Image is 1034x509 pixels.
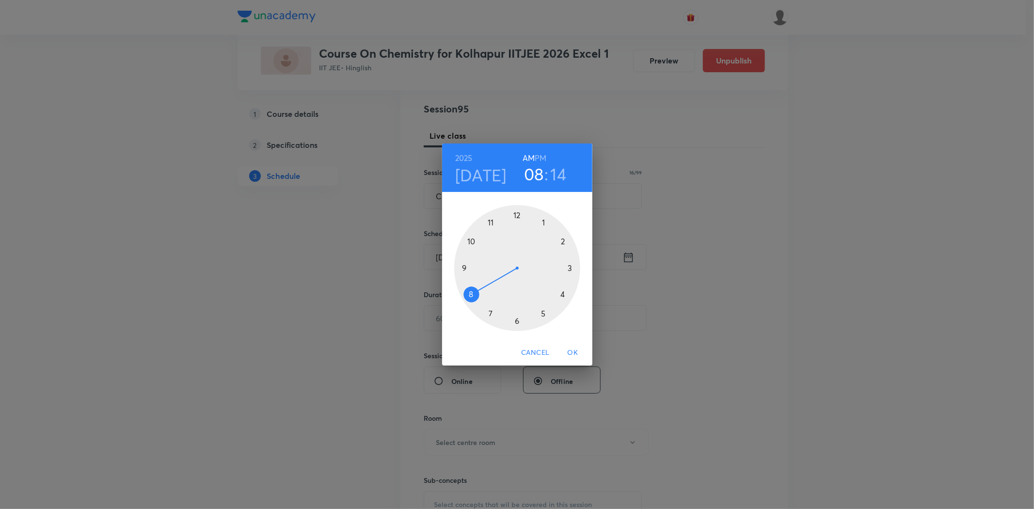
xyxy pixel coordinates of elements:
[455,151,473,165] button: 2025
[523,151,535,165] button: AM
[544,164,548,184] h3: :
[561,347,585,359] span: OK
[521,347,549,359] span: Cancel
[557,344,589,362] button: OK
[517,344,553,362] button: Cancel
[551,164,567,184] button: 14
[524,164,544,184] button: 08
[535,151,546,165] button: PM
[455,165,507,185] button: [DATE]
